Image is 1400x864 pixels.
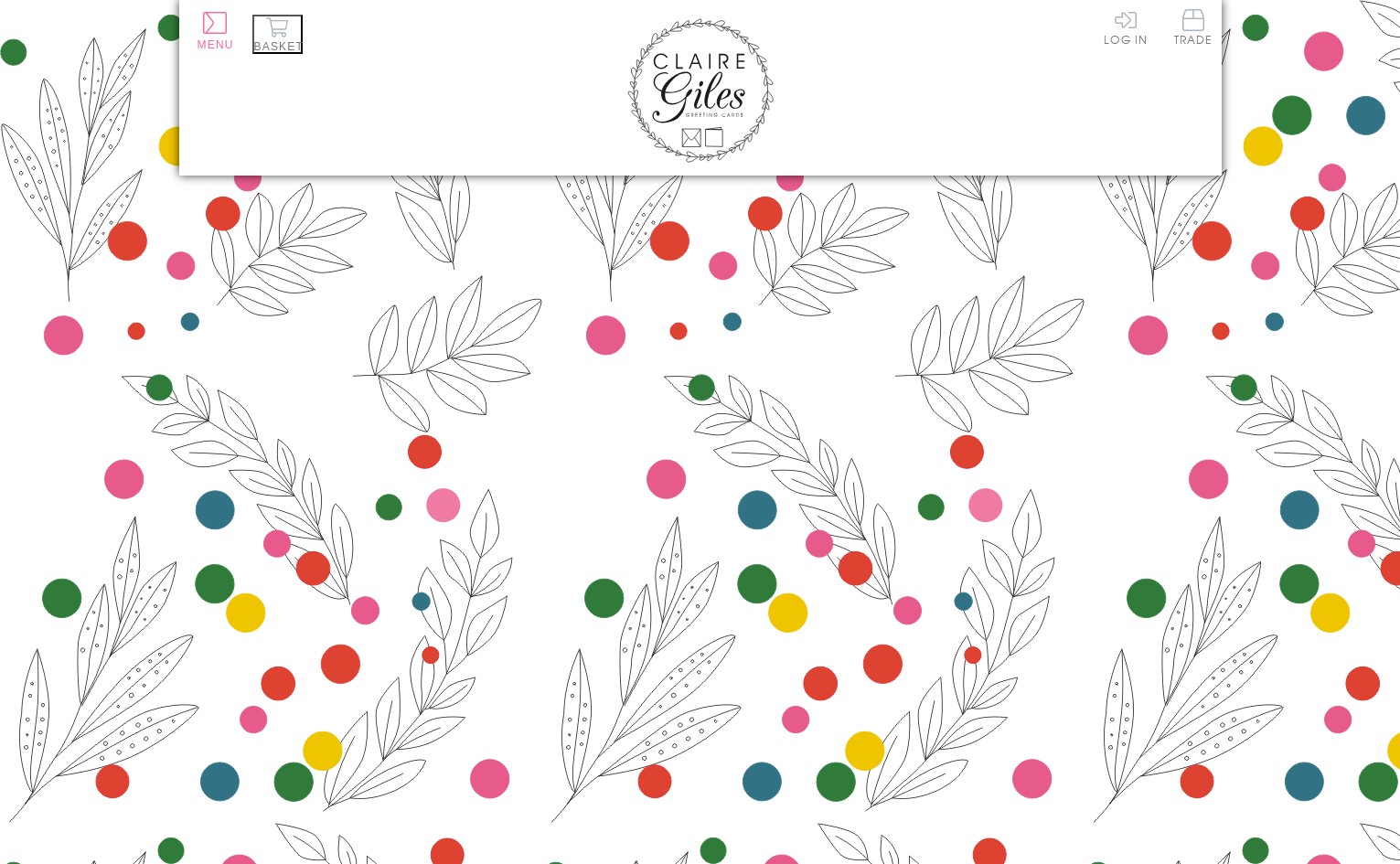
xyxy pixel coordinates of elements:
[252,15,303,54] button: Basket
[1104,9,1148,45] a: Log In
[627,18,774,163] img: Claire Giles Greetings Cards
[1174,9,1213,45] span: Trade
[1174,9,1213,48] a: Trade
[198,38,234,51] span: Menu
[198,12,234,51] button: Menu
